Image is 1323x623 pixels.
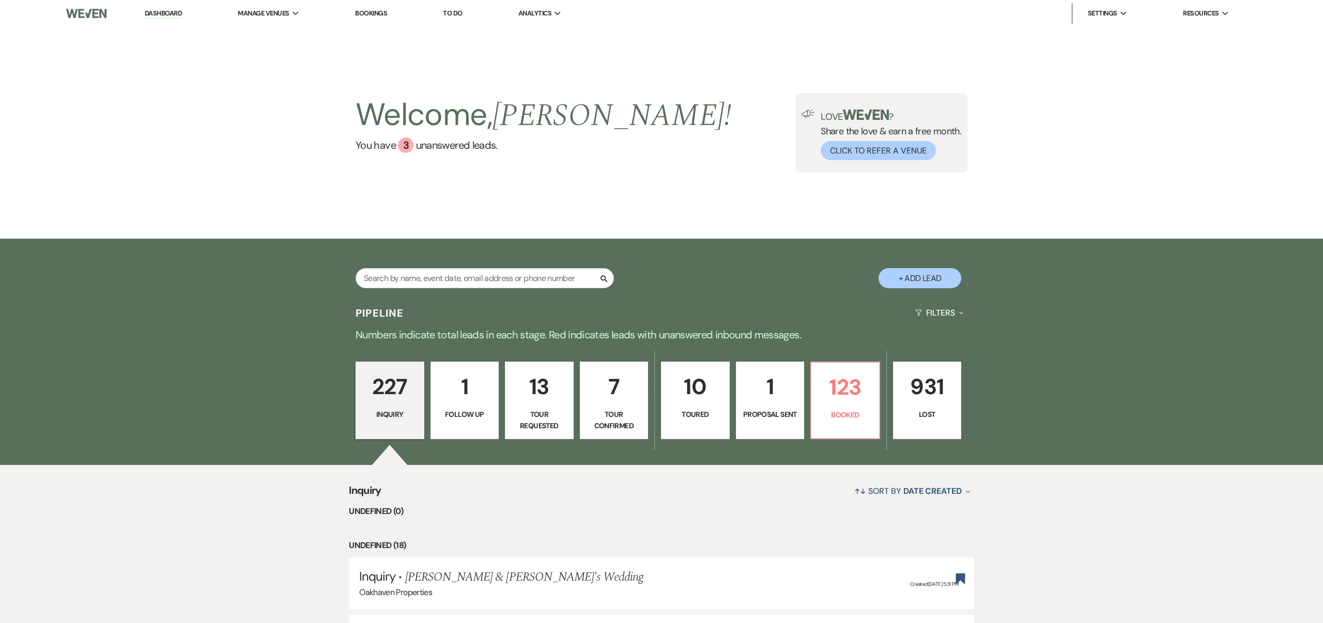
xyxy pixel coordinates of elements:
span: [PERSON_NAME] ! [493,92,731,139]
p: Booked [818,409,873,420]
p: Tour Requested [512,409,567,432]
p: Love ? [821,110,961,121]
span: Analytics [518,8,551,19]
img: loud-speaker-illustration.svg [802,110,814,118]
span: Manage Venues [238,8,289,19]
p: 7 [587,369,642,404]
span: [PERSON_NAME] & [PERSON_NAME]'s Wedding [405,568,644,586]
p: Tour Confirmed [587,409,642,432]
p: 10 [668,369,723,404]
button: Filters [911,299,967,326]
div: Share the love & earn a free month. [814,110,961,160]
div: 3 [398,137,413,153]
h3: Pipeline [356,306,404,320]
span: Settings [1088,8,1117,19]
a: Dashboard [145,9,182,19]
p: Toured [668,409,723,420]
p: Follow Up [437,409,493,420]
button: Click to Refer a Venue [821,141,936,160]
a: 1Proposal Sent [736,362,805,439]
span: Resources [1183,8,1219,19]
p: 227 [362,369,418,404]
a: 123Booked [810,362,880,439]
span: Inquiry [359,568,395,584]
span: Oakhaven Properties [359,587,432,598]
p: 1 [743,369,798,404]
p: Lost [900,409,955,420]
a: 1Follow Up [430,362,499,439]
a: 227Inquiry [356,362,424,439]
a: 13Tour Requested [505,362,574,439]
input: Search by name, event date, email address or phone number [356,268,614,288]
span: ↑↓ [854,486,867,496]
li: undefined (18) [349,539,974,552]
span: Created: [DATE] 5:31 PM [910,581,959,587]
span: Inquiry [349,482,381,505]
p: 931 [900,369,955,404]
span: Date Created [903,486,962,496]
button: Sort By Date Created [850,477,974,505]
p: 13 [512,369,567,404]
a: 931Lost [893,362,962,439]
p: Inquiry [362,409,418,420]
p: Proposal Sent [743,409,798,420]
img: Weven Logo [66,3,106,24]
a: 10Toured [661,362,730,439]
button: + Add Lead [879,268,961,288]
a: To Do [443,9,462,18]
a: 7Tour Confirmed [580,362,649,439]
li: undefined (0) [349,505,974,518]
p: 1 [437,369,493,404]
a: You have 3 unanswered leads. [356,137,731,153]
p: 123 [818,370,873,404]
h2: Welcome, [356,93,731,137]
p: Numbers indicate total leads in each stage. Red indicates leads with unanswered inbound messages. [289,326,1034,343]
a: Bookings [355,9,387,18]
img: weven-logo-green.svg [843,110,889,120]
